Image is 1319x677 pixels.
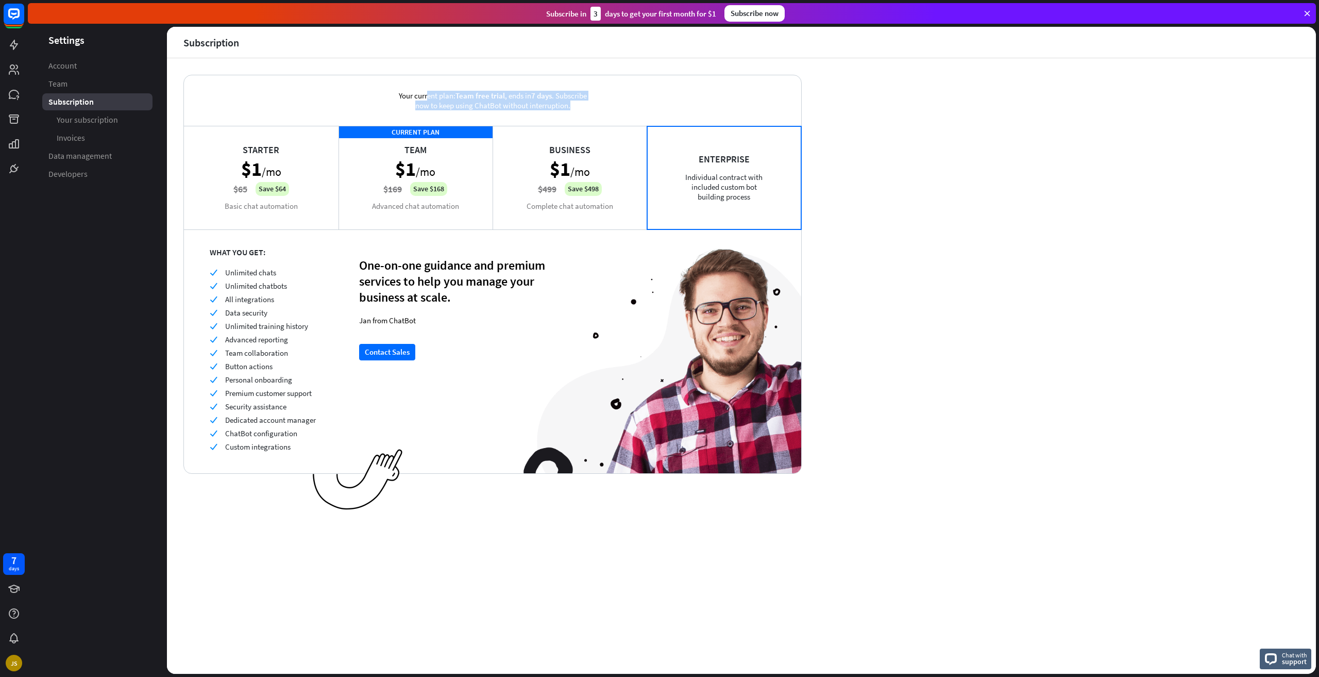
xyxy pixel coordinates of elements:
span: Team [48,78,67,89]
span: Dedicated account manager [225,415,316,425]
div: Subscribe now [724,5,785,22]
a: Team [42,75,153,92]
span: Unlimited training history [225,321,308,331]
i: check [210,403,217,410]
span: Button actions [225,361,273,371]
button: Open LiveChat chat widget [8,4,39,35]
a: 7 days [3,553,25,575]
a: Developers [42,166,153,183]
span: Developers [48,169,88,179]
header: Settings [28,33,167,47]
div: days [9,565,19,572]
i: check [210,336,217,343]
span: ChatBot configuration [225,428,297,438]
span: Your subscription [57,114,118,125]
a: Your subscription [42,111,153,128]
span: Unlimited chatbots [225,281,287,291]
i: check [210,430,217,437]
span: Unlimited chats [225,268,276,277]
i: check [210,322,217,330]
div: Jan from ChatBot [359,316,550,325]
i: check [210,295,217,303]
i: check [210,416,217,424]
div: Your current plan: , ends in . Subscribe now to keep using ChatBot without interruption. [382,75,603,126]
span: support [1282,657,1307,666]
i: check [210,362,217,370]
span: Data security [225,308,267,318]
span: Chat with [1282,650,1307,660]
span: Custom integrations [225,442,291,452]
span: Security assistance [225,402,286,411]
span: Account [48,60,77,71]
span: 7 days [531,91,552,101]
i: check [210,443,217,451]
i: check [210,389,217,397]
div: Subscription [183,37,239,48]
div: 7 [11,556,16,565]
span: Data management [48,151,112,161]
div: JS [6,655,22,671]
span: Advanced reporting [225,335,288,344]
a: Account [42,57,153,74]
i: check [210,269,217,276]
span: Team collaboration [225,348,288,358]
div: 3 [590,7,601,21]
i: check [210,376,217,384]
span: Subscription [48,96,94,107]
span: Premium customer support [225,388,312,398]
div: Subscribe in days to get your first month for $1 [546,7,716,21]
a: Invoices [42,129,153,146]
div: One-on-one guidance and premium services to help you manage your business at scale. [359,257,550,305]
div: WHAT YOU GET: [210,247,359,257]
span: All integrations [225,294,274,304]
i: check [210,282,217,290]
a: Data management [42,147,153,164]
span: Invoices [57,133,85,143]
span: Personal onboarding [225,375,292,385]
button: Contact Sales [359,344,415,360]
i: check [210,349,217,357]
i: check [210,309,217,317]
span: Team free trial [455,91,505,101]
img: ec979a0a656117aaf919.png [313,449,403,510]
